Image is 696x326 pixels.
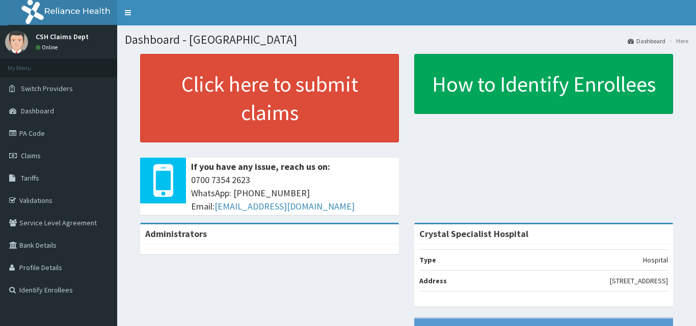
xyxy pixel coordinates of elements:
p: CSH Claims Dept [36,33,89,40]
a: Online [36,44,60,51]
b: Address [419,276,447,285]
p: Hospital [643,255,668,265]
h1: Dashboard - [GEOGRAPHIC_DATA] [125,33,688,46]
span: Dashboard [21,106,54,115]
a: [EMAIL_ADDRESS][DOMAIN_NAME] [215,200,355,212]
span: 0700 7354 2623 WhatsApp: [PHONE_NUMBER] Email: [191,173,394,213]
b: Administrators [145,228,207,240]
a: Click here to submit claims [140,54,399,142]
p: [STREET_ADDRESS] [610,276,668,286]
a: How to Identify Enrollees [414,54,673,114]
img: User Image [5,31,28,53]
a: Dashboard [628,37,665,45]
b: If you have any issue, reach us on: [191,161,330,172]
strong: Crystal Specialist Hospital [419,228,528,240]
li: Here [666,37,688,45]
b: Type [419,255,436,264]
span: Claims [21,151,41,160]
span: Tariffs [21,173,39,183]
span: Switch Providers [21,84,73,93]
